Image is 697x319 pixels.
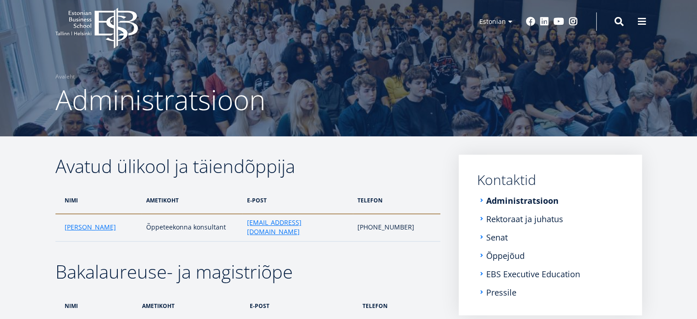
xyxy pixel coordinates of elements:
a: Instagram [569,17,578,26]
a: Õppejõud [486,251,525,260]
h2: Bakalaureuse- ja magistriõpe [55,260,440,283]
a: Pressile [486,288,516,297]
a: Kontaktid [477,173,624,187]
a: [EMAIL_ADDRESS][DOMAIN_NAME] [247,218,348,236]
a: [PERSON_NAME] [65,223,116,232]
td: Õppeteekonna konsultant [142,214,242,241]
h2: Avatud ülikool ja täiendõppija [55,155,440,178]
span: Administratsioon [55,81,265,118]
th: ametikoht [142,187,242,214]
td: [PHONE_NUMBER] [353,214,440,241]
a: Administratsioon [486,196,559,205]
a: Facebook [526,17,535,26]
a: Rektoraat ja juhatus [486,214,563,224]
a: Senat [486,233,508,242]
a: Youtube [554,17,564,26]
th: telefon [353,187,440,214]
a: EBS Executive Education [486,269,580,279]
th: nimi [55,187,142,214]
th: e-post [242,187,353,214]
a: Linkedin [540,17,549,26]
a: Avaleht [55,72,75,81]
